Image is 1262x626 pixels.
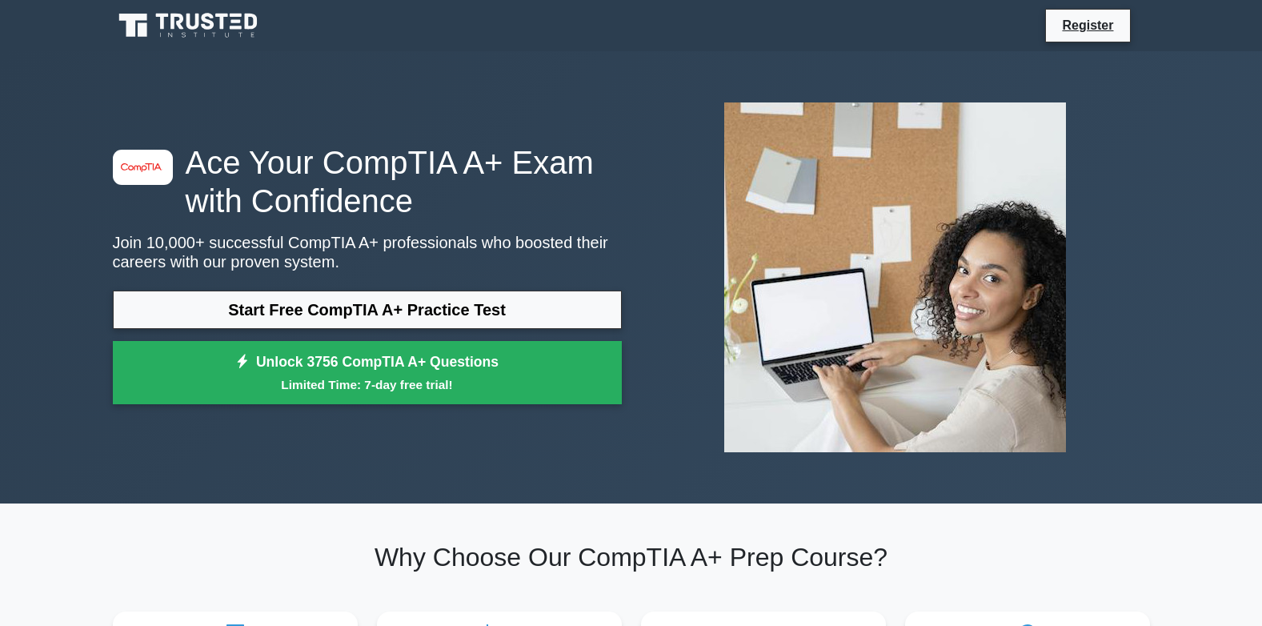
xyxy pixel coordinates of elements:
small: Limited Time: 7-day free trial! [133,375,602,394]
h2: Why Choose Our CompTIA A+ Prep Course? [113,542,1150,572]
p: Join 10,000+ successful CompTIA A+ professionals who boosted their careers with our proven system. [113,233,622,271]
a: Unlock 3756 CompTIA A+ QuestionsLimited Time: 7-day free trial! [113,341,622,405]
h1: Ace Your CompTIA A+ Exam with Confidence [113,143,622,220]
a: Register [1052,15,1123,35]
a: Start Free CompTIA A+ Practice Test [113,291,622,329]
